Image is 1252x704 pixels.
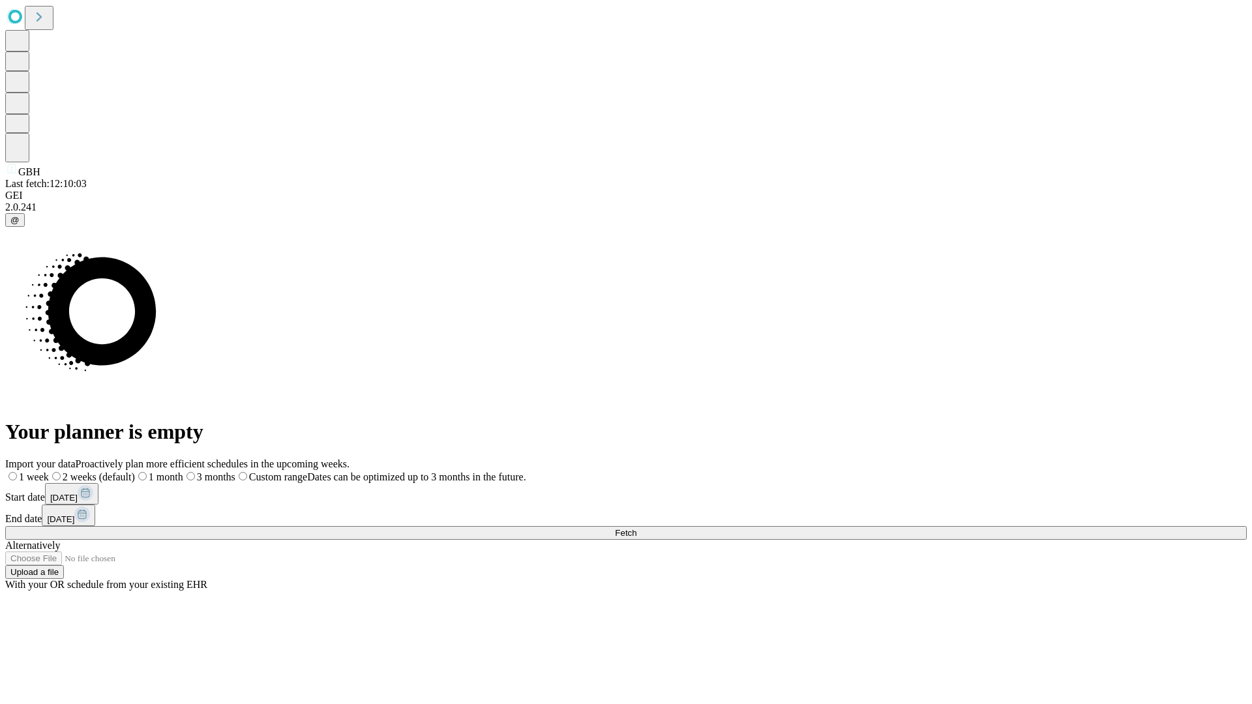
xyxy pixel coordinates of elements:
[239,472,247,480] input: Custom rangeDates can be optimized up to 3 months in the future.
[615,528,636,538] span: Fetch
[5,483,1247,505] div: Start date
[50,493,78,503] span: [DATE]
[5,540,60,551] span: Alternatively
[5,579,207,590] span: With your OR schedule from your existing EHR
[138,472,147,480] input: 1 month
[63,471,135,482] span: 2 weeks (default)
[47,514,74,524] span: [DATE]
[5,213,25,227] button: @
[8,472,17,480] input: 1 week
[52,472,61,480] input: 2 weeks (default)
[10,215,20,225] span: @
[307,471,526,482] span: Dates can be optimized up to 3 months in the future.
[45,483,98,505] button: [DATE]
[5,190,1247,201] div: GEI
[186,472,195,480] input: 3 months
[18,166,40,177] span: GBH
[42,505,95,526] button: [DATE]
[19,471,49,482] span: 1 week
[5,505,1247,526] div: End date
[197,471,235,482] span: 3 months
[249,471,307,482] span: Custom range
[149,471,183,482] span: 1 month
[5,565,64,579] button: Upload a file
[76,458,350,469] span: Proactively plan more efficient schedules in the upcoming weeks.
[5,201,1247,213] div: 2.0.241
[5,458,76,469] span: Import your data
[5,420,1247,444] h1: Your planner is empty
[5,178,87,189] span: Last fetch: 12:10:03
[5,526,1247,540] button: Fetch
